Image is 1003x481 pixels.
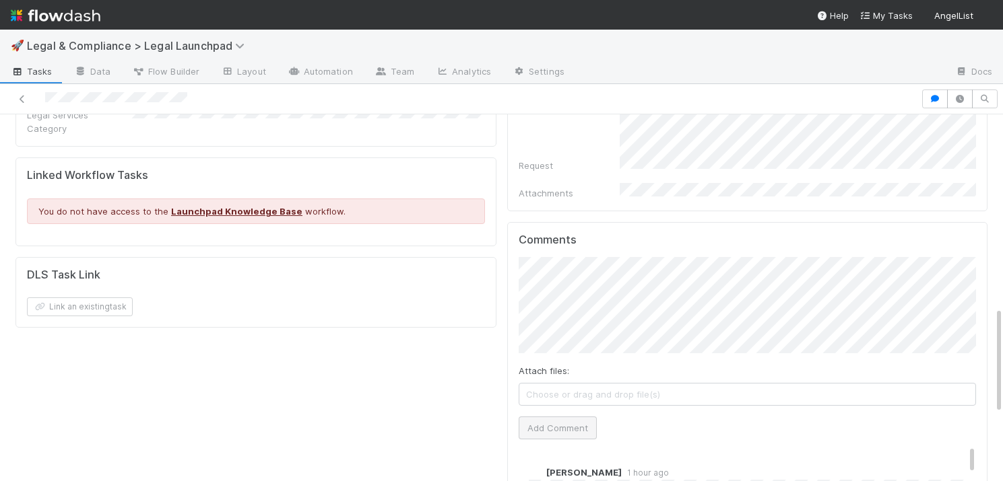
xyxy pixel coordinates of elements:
[425,62,502,83] a: Analytics
[519,159,620,172] div: Request
[210,62,277,83] a: Layout
[519,186,620,200] div: Attachments
[11,65,53,78] span: Tasks
[519,233,977,247] h5: Comments
[27,297,133,316] button: Link an existingtask
[816,9,849,22] div: Help
[27,108,128,135] div: Legal Services Category
[519,383,976,405] span: Choose or drag and drop file(s)
[979,9,992,23] img: avatar_cd087ddc-540b-4a45-9726-71183506ed6a.png
[121,62,210,83] a: Flow Builder
[860,9,913,22] a: My Tasks
[860,10,913,21] span: My Tasks
[27,169,485,182] h5: Linked Workflow Tasks
[934,10,973,21] span: AngelList
[11,4,100,27] img: logo-inverted-e16ddd16eac7371096b0.svg
[529,466,542,480] img: avatar_93b89fca-d03a-423a-b274-3dd03f0a621f.png
[27,39,251,52] span: Legal & Compliance > Legal Launchpad
[63,62,121,83] a: Data
[546,467,622,478] span: [PERSON_NAME]
[27,198,485,224] div: You do not have access to the workflow.
[27,268,100,282] h5: DLS Task Link
[519,416,597,439] button: Add Comment
[944,62,1003,83] a: Docs
[364,62,425,83] a: Team
[171,206,302,217] a: Launchpad Knowledge Base
[11,40,24,51] span: 🚀
[277,62,364,83] a: Automation
[622,468,669,478] span: 1 hour ago
[502,62,575,83] a: Settings
[519,364,569,377] label: Attach files:
[132,65,199,78] span: Flow Builder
